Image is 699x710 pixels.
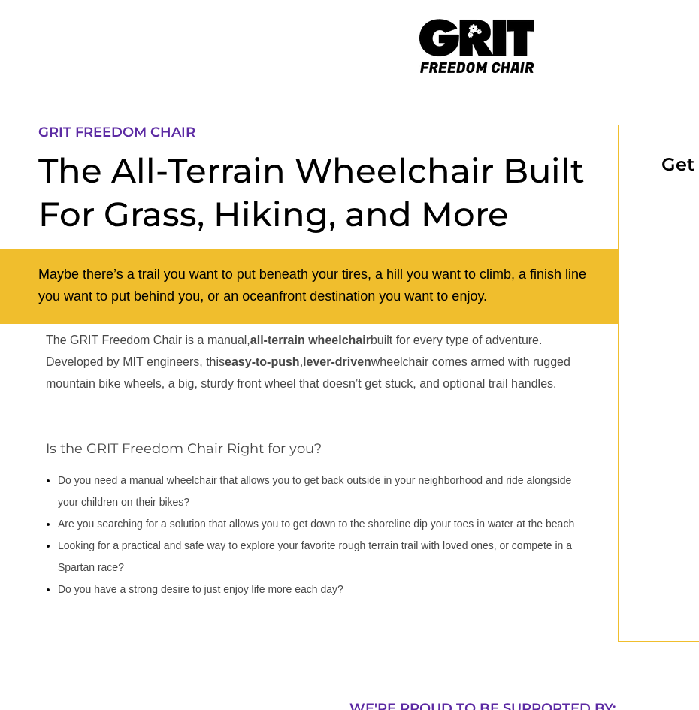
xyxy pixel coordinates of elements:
[225,355,300,368] strong: easy-to-push
[38,124,195,140] span: GRIT FREEDOM CHAIR
[58,474,571,508] span: Do you need a manual wheelchair that allows you to get back outside in your neighborhood and ride...
[38,267,586,304] span: Maybe there’s a trail you want to put beneath your tires, a hill you want to climb, a finish line...
[38,150,585,234] span: The All-Terrain Wheelchair Built For Grass, Hiking, and More
[58,518,574,530] span: Are you searching for a solution that allows you to get down to the shoreline dip your toes in wa...
[58,539,572,573] span: Looking for a practical and safe way to explore your favorite rough terrain trail with loved ones...
[250,334,371,346] strong: all-terrain wheelchair
[58,583,343,595] span: Do you have a strong desire to just enjoy life more each day?
[46,440,322,457] span: Is the GRIT Freedom Chair Right for you?
[46,334,570,390] span: The GRIT Freedom Chair is a manual, built for every type of adventure. Developed by MIT engineers...
[303,355,371,368] strong: lever-driven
